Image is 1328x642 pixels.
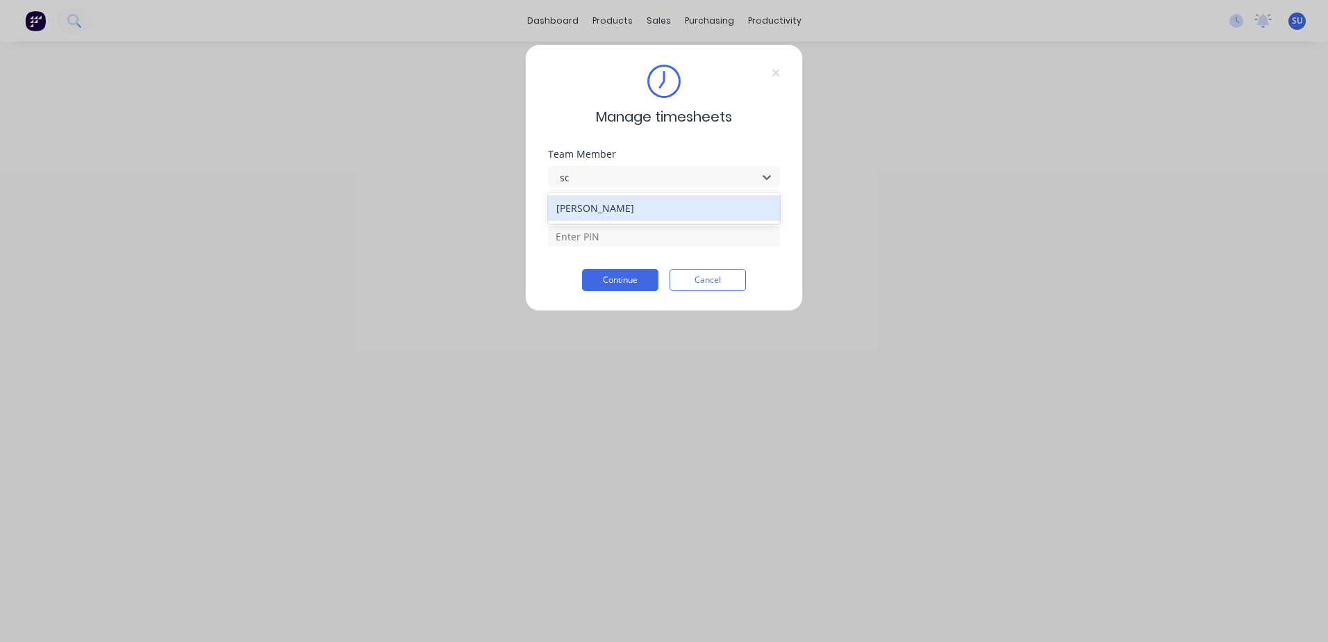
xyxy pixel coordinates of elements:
span: Manage timesheets [596,106,732,127]
div: Team Member [548,149,780,159]
input: Enter PIN [548,226,780,247]
button: Continue [582,269,658,291]
div: [PERSON_NAME] [548,195,780,221]
button: Cancel [670,269,746,291]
